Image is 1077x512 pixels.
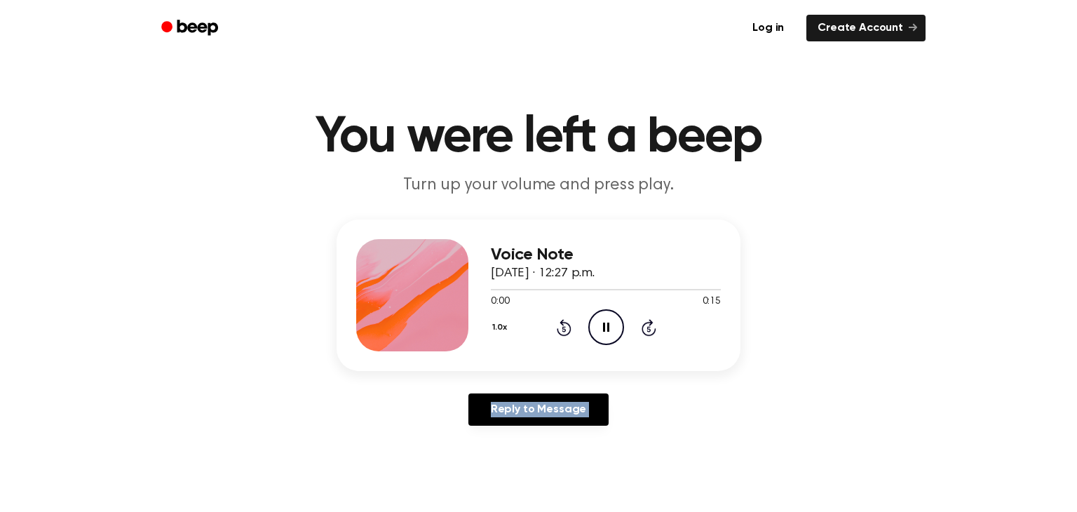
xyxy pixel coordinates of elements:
[468,393,609,426] a: Reply to Message
[491,267,595,280] span: [DATE] · 12:27 p.m.
[491,316,512,339] button: 1.0x
[806,15,926,41] a: Create Account
[269,174,808,197] p: Turn up your volume and press play.
[703,295,721,309] span: 0:15
[151,15,231,42] a: Beep
[491,245,721,264] h3: Voice Note
[738,12,798,44] a: Log in
[179,112,897,163] h1: You were left a beep
[491,295,509,309] span: 0:00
